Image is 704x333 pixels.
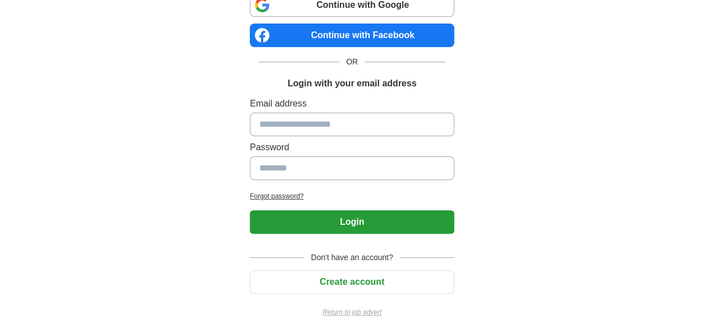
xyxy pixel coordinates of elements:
[250,24,454,47] a: Continue with Facebook
[250,277,454,286] a: Create account
[250,97,454,110] label: Email address
[250,307,454,317] a: Return to job advert
[250,210,454,234] button: Login
[250,191,454,201] a: Forgot password?
[287,77,416,90] h1: Login with your email address
[304,252,400,263] span: Don't have an account?
[250,141,454,154] label: Password
[339,56,365,68] span: OR
[250,270,454,294] button: Create account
